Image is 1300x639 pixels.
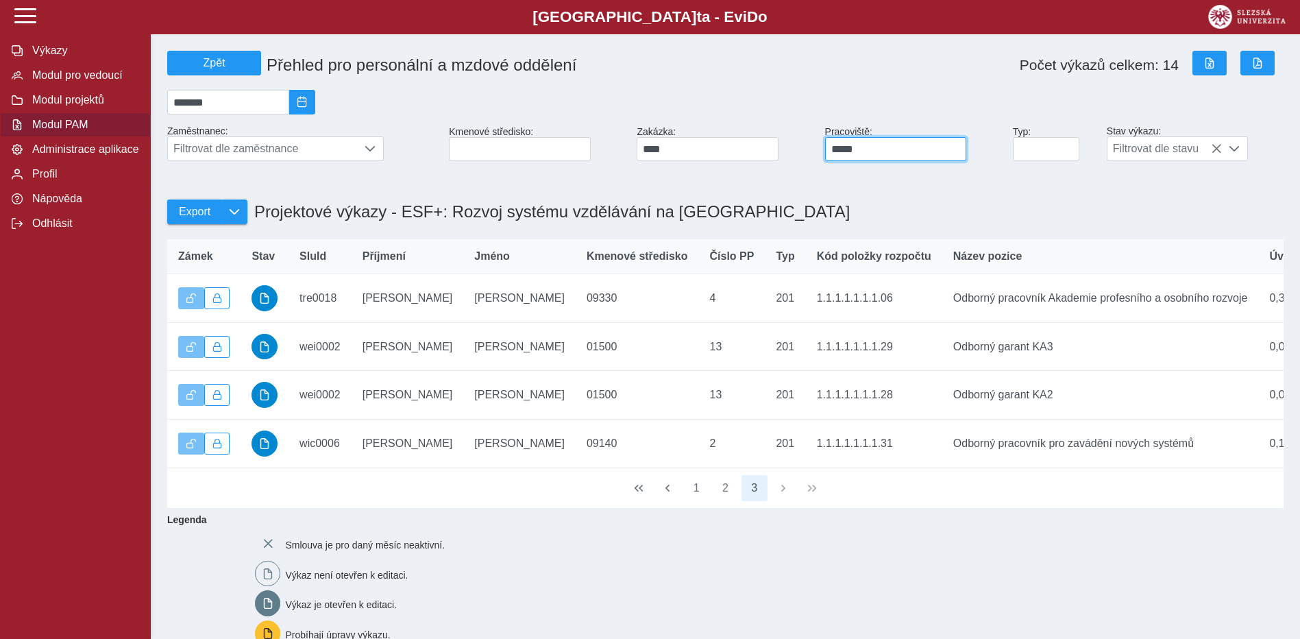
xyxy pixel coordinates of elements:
[806,322,942,371] td: 1.1.1.1.1.1.1.29
[28,69,139,82] span: Modul pro vedoucí
[28,45,139,57] span: Výkazy
[463,274,576,323] td: [PERSON_NAME]
[806,420,942,468] td: 1.1.1.1.1.1.1.31
[247,195,850,228] h1: Projektové výkazy - ESF+: Rozvoj systému vzdělávání na [GEOGRAPHIC_DATA]
[683,475,709,501] button: 1
[289,274,352,323] td: tre0018
[576,420,699,468] td: 09140
[179,206,210,218] span: Export
[28,94,139,106] span: Modul projektů
[587,250,688,263] span: Kmenové středisko
[443,121,631,167] div: Kmenové středisko:
[942,371,1259,420] td: Odborný garant KA2
[173,57,255,69] span: Zpět
[285,540,445,551] span: Smlouva je pro daný měsíc neaktivní.
[285,599,397,610] span: Výkaz je otevřen k editaci.
[299,250,326,263] span: SluId
[765,274,805,323] td: 201
[1208,5,1286,29] img: logo_web_su.png
[765,420,805,468] td: 201
[953,250,1022,263] span: Název pozice
[178,250,213,263] span: Zámek
[204,287,230,309] button: Uzamknout lze pouze výkaz, který je podepsán a schválen.
[178,384,204,406] button: Výkaz je odemčen.
[204,433,230,455] button: Uzamknout lze pouze výkaz, který je podepsán a schválen.
[41,8,1259,26] b: [GEOGRAPHIC_DATA] a - Evi
[776,250,794,263] span: Typ
[252,382,278,408] button: schváleno
[289,420,352,468] td: wic0006
[28,193,139,205] span: Nápověda
[363,250,406,263] span: Příjmení
[352,420,464,468] td: [PERSON_NAME]
[758,8,768,25] span: o
[747,8,758,25] span: D
[1101,120,1289,167] div: Stav výkazu:
[1007,121,1101,167] div: Typ:
[168,137,357,160] span: Filtrovat dle zaměstnance
[576,322,699,371] td: 01500
[463,420,576,468] td: [PERSON_NAME]
[352,371,464,420] td: [PERSON_NAME]
[942,420,1259,468] td: Odborný pracovník pro zavádění nových systémů
[1107,137,1222,160] span: Filtrovat dle stavu
[285,569,408,580] span: Výkaz není otevřen k editaci.
[699,322,765,371] td: 13
[463,322,576,371] td: [PERSON_NAME]
[352,322,464,371] td: [PERSON_NAME]
[463,371,576,420] td: [PERSON_NAME]
[28,168,139,180] span: Profil
[699,371,765,420] td: 13
[1240,51,1275,75] button: Export do PDF
[576,274,699,323] td: 09330
[1020,57,1179,73] span: Počet výkazů celkem: 14
[162,120,443,167] div: Zaměstnanec:
[713,475,739,501] button: 2
[352,274,464,323] td: [PERSON_NAME]
[289,322,352,371] td: wei0002
[178,287,204,309] button: Výkaz je odemčen.
[710,250,755,263] span: Číslo PP
[806,371,942,420] td: 1.1.1.1.1.1.1.28
[28,119,139,131] span: Modul PAM
[252,285,278,311] button: schváleno
[942,322,1259,371] td: Odborný garant KA3
[289,90,315,114] button: 2025/08
[167,51,261,75] button: Zpět
[765,371,805,420] td: 201
[1192,51,1227,75] button: Export do Excelu
[289,371,352,420] td: wei0002
[942,274,1259,323] td: Odborný pracovník Akademie profesního a osobního rozvoje
[820,121,1007,167] div: Pracoviště:
[699,420,765,468] td: 2
[252,334,278,360] button: schváleno
[178,336,204,358] button: Výkaz je odemčen.
[741,475,768,501] button: 3
[474,250,510,263] span: Jméno
[252,431,278,457] button: schváleno
[696,8,701,25] span: t
[576,371,699,420] td: 01500
[28,217,139,230] span: Odhlásit
[699,274,765,323] td: 4
[167,200,221,224] button: Export
[28,143,139,156] span: Administrace aplikace
[261,50,825,80] h1: Přehled pro personální a mzdové oddělení
[806,274,942,323] td: 1.1.1.1.1.1.1.06
[204,336,230,358] button: Uzamknout lze pouze výkaz, který je podepsán a schválen.
[204,384,230,406] button: Uzamknout lze pouze výkaz, který je podepsán a schválen.
[162,509,1278,531] b: Legenda
[631,121,819,167] div: Zakázka:
[765,322,805,371] td: 201
[817,250,931,263] span: Kód položky rozpočtu
[252,250,275,263] span: Stav
[178,433,204,455] button: Výkaz je odemčen.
